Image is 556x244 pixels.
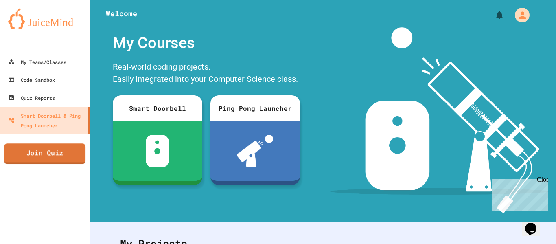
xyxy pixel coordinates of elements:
[506,6,532,24] div: My Account
[3,3,56,52] div: Chat with us now!Close
[146,135,169,167] img: sdb-white.svg
[109,59,304,89] div: Real-world coding projects. Easily integrated into your Computer Science class.
[488,176,548,211] iframe: chat widget
[330,27,548,213] img: banner-image-my-projects.png
[479,8,506,22] div: My Notifications
[8,111,85,130] div: Smart Doorbell & Ping Pong Launcher
[113,95,202,121] div: Smart Doorbell
[8,93,55,103] div: Quiz Reports
[8,75,55,85] div: Code Sandbox
[237,135,273,167] img: ppl-with-ball.png
[109,27,304,59] div: My Courses
[8,57,66,67] div: My Teams/Classes
[210,95,300,121] div: Ping Pong Launcher
[522,211,548,236] iframe: chat widget
[8,8,81,29] img: logo-orange.svg
[4,143,86,164] a: Join Quiz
